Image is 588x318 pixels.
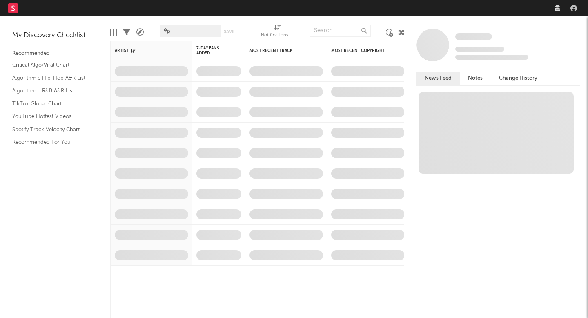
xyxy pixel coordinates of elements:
span: 7-Day Fans Added [196,46,229,56]
a: Critical Algo/Viral Chart [12,60,90,69]
div: Recommended [12,49,98,58]
div: A&R Pipeline [136,20,144,44]
div: Edit Columns [110,20,117,44]
a: YouTube Hottest Videos [12,112,90,121]
span: Tracking Since: [DATE] [455,47,504,52]
div: Artist [115,48,176,53]
button: News Feed [416,72,460,85]
a: Spotify Track Velocity Chart [12,125,90,134]
span: 0 fans last week [455,55,528,60]
div: Most Recent Track [249,48,311,53]
input: Search... [310,25,371,37]
div: Notifications (Artist) [261,31,294,40]
a: TikTok Global Chart [12,99,90,108]
span: Some Artist [455,33,492,40]
a: Algorithmic R&B A&R List [12,86,90,95]
a: Some Artist [455,33,492,41]
div: My Discovery Checklist [12,31,98,40]
div: Most Recent Copyright [331,48,392,53]
button: Change History [491,72,546,85]
div: Notifications (Artist) [261,20,294,44]
button: Notes [460,72,491,85]
button: Save [224,29,234,34]
a: Recommended For You [12,138,90,147]
div: Filters [123,20,130,44]
a: Algorithmic Hip-Hop A&R List [12,74,90,83]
